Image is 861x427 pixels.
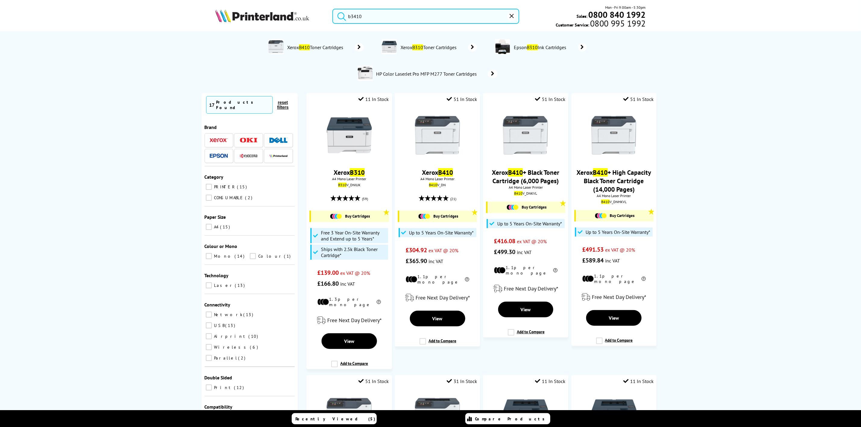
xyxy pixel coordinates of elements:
mark: B410 [508,168,523,177]
div: 11 In Stock [535,378,565,384]
img: Cartridges [330,214,342,219]
div: 31 In Stock [447,378,477,384]
span: £365.90 [406,257,427,265]
div: 51 In Stock [623,96,654,102]
img: Kyocera [240,154,258,158]
span: 13 [225,323,237,328]
span: ex VAT @ 20% [429,247,458,253]
span: Free Next Day Delivery* [592,294,646,300]
span: Parallel [213,355,238,361]
span: Mon - Fri 9:00am - 5:30pm [605,5,646,10]
label: Add to Compare [508,329,545,341]
a: Printerland Logo [215,9,325,24]
span: Free Next Day Delivery* [504,285,558,292]
span: Xerox Toner Cartridges [287,44,346,50]
mark: B410 [438,168,453,177]
span: Brand [205,124,217,130]
div: V_DNHKVL [576,199,652,204]
b: 0800 840 1992 [589,9,646,20]
a: HP Color LaserJet Pro MFP M277 Toner Cartridges [376,66,498,82]
span: 2 [238,355,247,361]
span: View [609,315,619,321]
input: A4 15 [206,224,212,230]
img: Xerox-B410-Front-Small.jpg [503,113,548,158]
span: (59) [362,193,368,205]
button: reset filters [273,100,293,110]
div: 11 In Stock [623,378,654,384]
span: Up to 5 Years On-Site Warranty* [497,221,562,227]
mark: B410 [593,168,608,177]
span: Buy Cartridges [433,214,458,219]
span: View [432,316,443,322]
img: Printerland [269,154,288,157]
mark: B310 [412,44,423,50]
span: Recently Viewed (5) [296,416,376,422]
mark: B410 [299,44,310,50]
img: XeroxB310-Front-Main-Small.jpg [327,113,372,158]
span: Buy Cartridges [345,214,370,219]
img: Cartridges [507,205,519,210]
div: V_DNKVL [488,191,564,196]
li: 1.1p per mono page [406,274,469,285]
input: PRINTER 15 [206,184,212,190]
span: A4 Mono Laser Printer [398,177,477,181]
div: 51 In Stock [535,96,565,102]
a: XeroxB410+ Black Toner Cartridge (6,000 Pages) [492,168,559,185]
div: V_DN [399,183,476,187]
a: 0800 840 1992 [588,12,646,17]
img: Dell [269,137,288,143]
span: Free 3 Year On-Site Warranty and Extend up to 5 Years* [321,230,387,242]
span: £166.80 [317,280,339,287]
span: 14 [235,253,246,259]
a: EpsonB310Ink Cartridges [513,39,587,55]
img: Cartridges [595,213,607,218]
span: Print [213,385,234,390]
img: Xerox-B410-DeptImage.jpg [269,39,284,54]
span: CONSUMABLE [213,195,245,200]
span: Free Next Day Delivery* [416,294,470,301]
span: A4 Mono Laser Printer [310,177,389,181]
span: View [520,306,531,312]
input: CONSUMABLE 2 [206,195,212,201]
span: Buy Cartridges [610,213,635,218]
span: Airprint [213,334,248,339]
span: £589.84 [582,256,604,264]
mark: B410 [429,183,438,187]
input: Print 12 [206,385,212,391]
a: XeroxB310 [334,168,365,177]
span: Ships with 2.5k Black Toner Cartridge* [321,246,387,258]
div: Products Found [216,99,269,110]
a: Buy Cartridges [402,214,474,219]
label: Add to Compare [596,338,633,349]
input: Mono 14 [206,253,212,259]
label: Add to Compare [420,338,456,350]
span: £491.53 [582,246,604,253]
span: View [344,338,354,344]
span: Epson Ink Cartridges [513,44,569,50]
input: Airprint 10 [206,333,212,339]
span: ex VAT @ 20% [517,238,547,244]
input: USB 13 [206,322,212,328]
span: Double Sided [205,375,232,381]
span: Compare Products [475,416,548,422]
div: modal_delivery [310,312,389,329]
span: 15 [220,224,232,230]
span: 17 [209,102,215,108]
img: Epson [210,154,228,158]
span: Up to 5 Years On-Site Warranty* [409,230,474,236]
img: Xerox [210,138,228,142]
span: 12 [234,385,246,390]
img: Cartridges [418,214,430,219]
span: A4 Mono Laser Printer [486,185,565,190]
span: ex VAT @ 20% [605,247,635,253]
span: A4 Mono Laser Printer [574,193,654,198]
span: Category [205,174,224,180]
mark: B310 [527,44,538,50]
input: Network 13 [206,312,212,318]
span: inc VAT [605,258,620,264]
mark: B310 [350,168,365,177]
a: XeroxB410 [422,168,453,177]
a: View [586,310,642,326]
span: USB [213,323,225,328]
div: modal_delivery [574,289,654,306]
